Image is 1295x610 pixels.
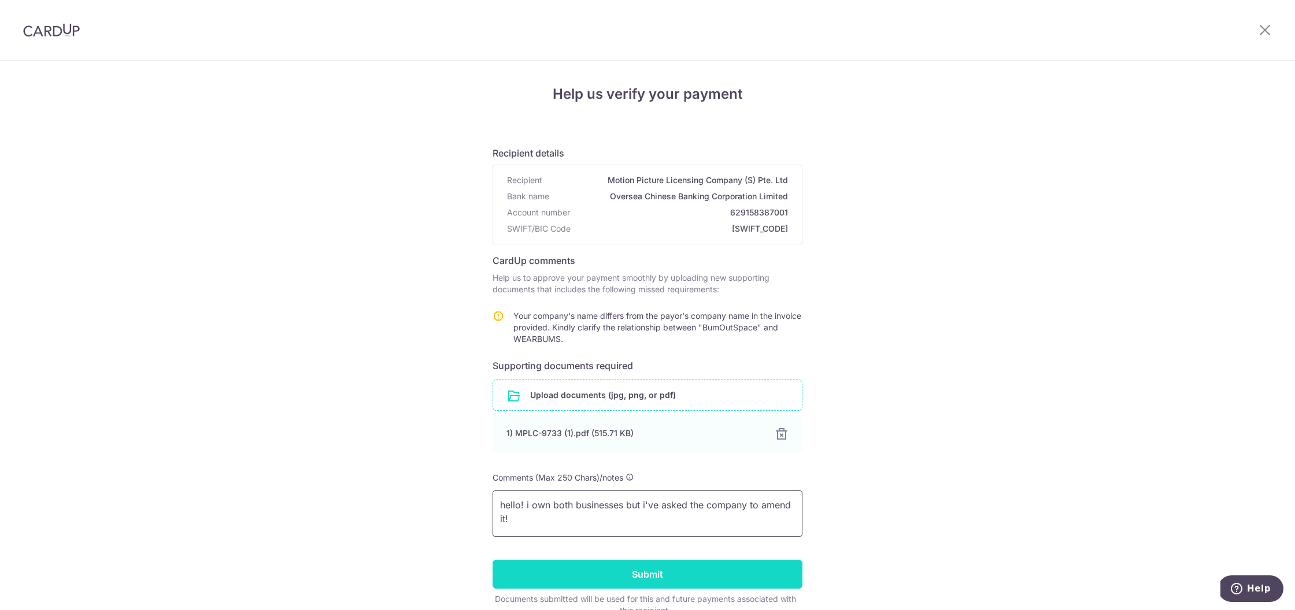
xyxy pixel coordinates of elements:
div: 1) MPLC-9733 (1).pdf (515.71 KB) [506,427,761,439]
span: Motion Picture Licensing Company (S) Pte. Ltd [547,174,788,186]
h6: CardUp comments [493,254,802,267]
span: 629158387001 [575,207,788,218]
div: Upload documents (jpg, png, or pdf) [493,380,802,411]
img: CardUp [23,23,80,37]
span: Oversea Chinese Banking Corporation Limited [554,191,788,202]
span: Account number [507,207,570,218]
span: Comments (Max 250 Chars)/notes [493,473,623,482]
span: Recipient [507,174,542,186]
span: Bank name [507,191,549,202]
input: Submit [493,560,802,589]
h6: Supporting documents required [493,359,802,373]
h4: Help us verify your payment [493,84,802,105]
h6: Recipient details [493,146,802,160]
span: SWIFT/BIC Code [507,223,571,235]
p: Help us to approve your payment smoothly by uploading new supporting documents that includes the ... [493,272,802,295]
span: [SWIFT_CODE] [575,223,788,235]
span: Your company's name differs from the payor's company name in the invoice provided. Kindly clarify... [513,311,801,344]
iframe: Opens a widget where you can find more information [1220,575,1283,604]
